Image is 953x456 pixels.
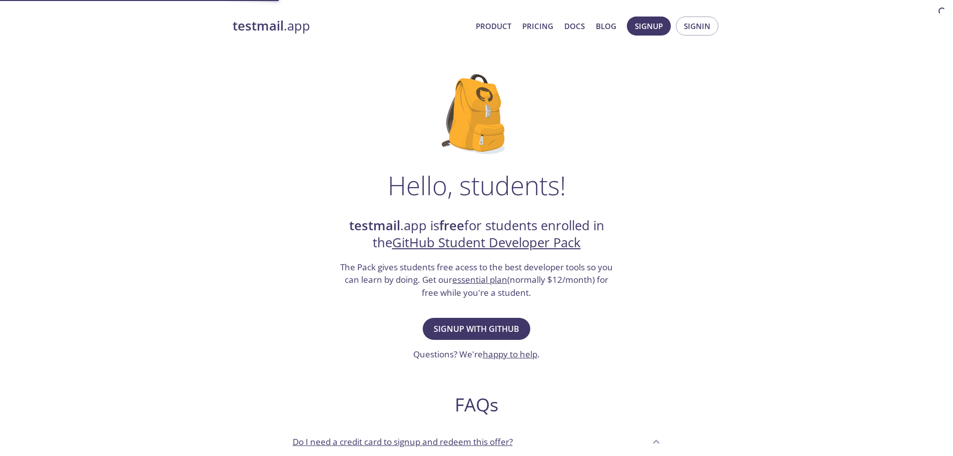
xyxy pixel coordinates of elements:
h3: Questions? We're . [413,348,540,361]
a: Docs [564,20,585,33]
span: Signup with GitHub [434,322,519,336]
a: Pricing [522,20,553,33]
h3: The Pack gives students free acess to the best developer tools so you can learn by doing. Get our... [339,261,614,299]
span: Signup [635,20,663,33]
strong: testmail [233,17,284,35]
a: GitHub Student Developer Pack [392,234,581,251]
a: testmail.app [233,18,468,35]
h1: Hello, students! [388,170,566,200]
h2: FAQs [285,393,669,416]
a: Product [476,20,511,33]
button: Signup [627,17,671,36]
a: essential plan [452,274,507,285]
a: happy to help [483,348,537,360]
h2: .app is for students enrolled in the [339,217,614,252]
strong: free [439,217,464,234]
button: Signin [676,17,718,36]
div: Do I need a credit card to signup and redeem this offer? [285,428,669,455]
a: Blog [596,20,616,33]
span: Signin [684,20,710,33]
p: Do I need a credit card to signup and redeem this offer? [293,435,513,448]
button: Signup with GitHub [423,318,530,340]
img: github-student-backpack.png [442,74,511,154]
strong: testmail [349,217,400,234]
